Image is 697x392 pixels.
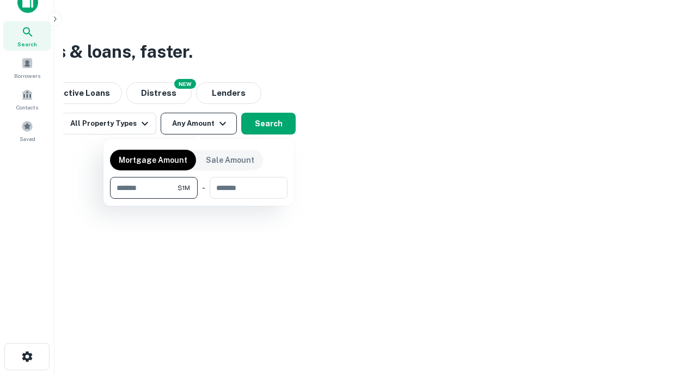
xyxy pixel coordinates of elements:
p: Sale Amount [206,154,254,166]
div: - [202,177,205,199]
p: Mortgage Amount [119,154,187,166]
iframe: Chat Widget [643,305,697,357]
span: $1M [178,183,190,193]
